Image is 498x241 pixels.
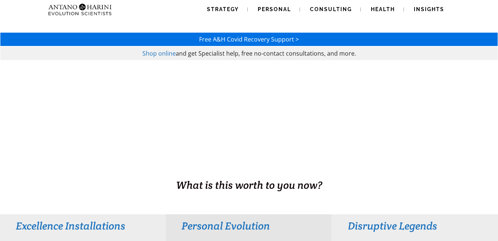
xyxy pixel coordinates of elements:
[310,6,352,12] span: Consulting
[199,35,299,43] a: Free A&H Covid Recovery Support >
[414,6,444,12] span: Insights
[371,6,395,12] span: Health
[176,178,322,192] span: What is this worth to you now?
[348,219,482,232] h3: Disruptive Legends
[176,49,356,57] span: and get Specialist help, free no-contact consultations, and more.
[182,219,316,232] h3: Personal Evolution
[1,162,497,178] h1: BUSINESS. HEALTH. Family. Legacy
[16,219,150,232] h3: Excellence Installations
[142,49,176,57] a: Shop online
[258,6,291,12] span: Personal
[207,6,239,12] span: Strategy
